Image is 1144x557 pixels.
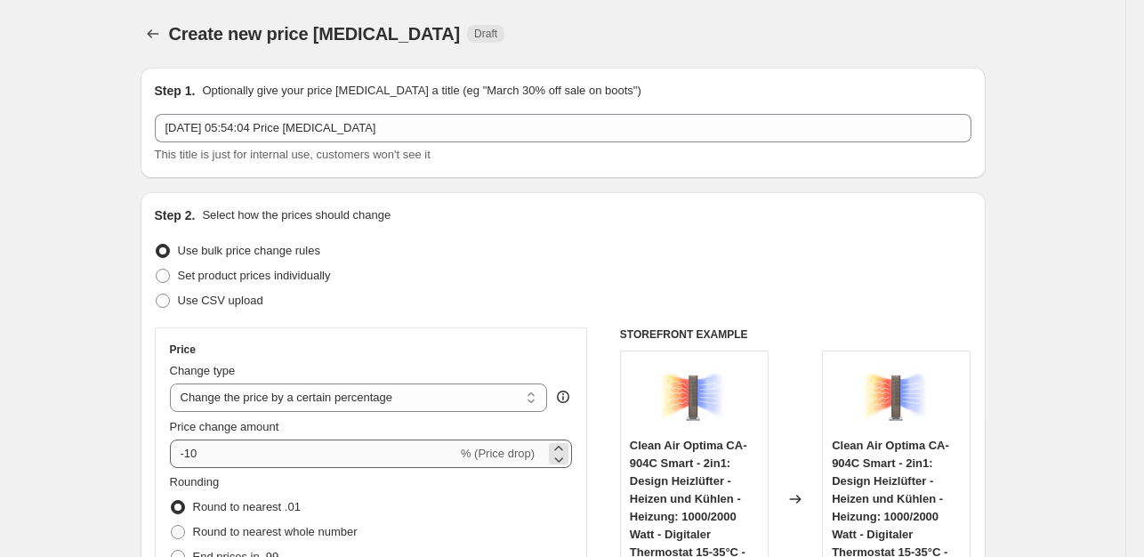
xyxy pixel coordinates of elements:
span: This title is just for internal use, customers won't see it [155,148,431,161]
span: Round to nearest .01 [193,500,301,513]
span: Use CSV upload [178,294,263,307]
p: Select how the prices should change [202,206,391,224]
div: help [554,388,572,406]
span: Use bulk price change rules [178,244,320,257]
span: Set product prices individually [178,269,331,282]
input: -15 [170,440,457,468]
h6: STOREFRONT EXAMPLE [620,327,971,342]
button: Price change jobs [141,21,165,46]
span: % (Price drop) [461,447,535,460]
h3: Price [170,343,196,357]
img: 51YidrI4ORL_80x.jpg [658,360,729,432]
span: Price change amount [170,420,279,433]
span: Change type [170,364,236,377]
span: Rounding [170,475,220,488]
span: Create new price [MEDICAL_DATA] [169,24,461,44]
span: Draft [474,27,497,41]
h2: Step 2. [155,206,196,224]
span: Round to nearest whole number [193,525,358,538]
input: 30% off holiday sale [155,114,971,142]
p: Optionally give your price [MEDICAL_DATA] a title (eg "March 30% off sale on boots") [202,82,640,100]
h2: Step 1. [155,82,196,100]
img: 51YidrI4ORL_80x.jpg [861,360,932,432]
